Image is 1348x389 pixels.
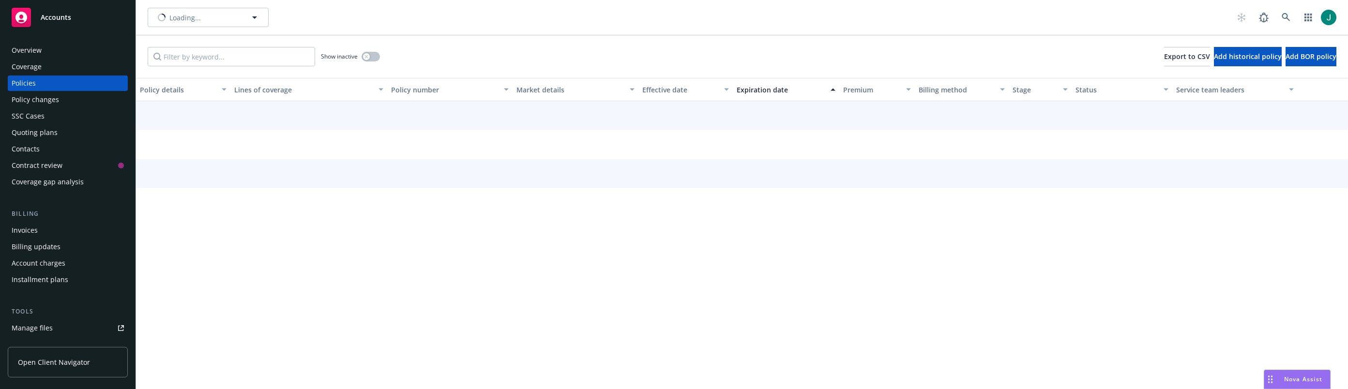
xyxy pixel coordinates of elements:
[12,75,36,91] div: Policies
[12,158,62,173] div: Contract review
[8,272,128,287] a: Installment plans
[8,75,128,91] a: Policies
[1321,10,1336,25] img: photo
[1264,370,1276,389] div: Drag to move
[1013,85,1057,95] div: Stage
[321,52,358,60] span: Show inactive
[8,92,128,107] a: Policy changes
[1172,78,1298,101] button: Service team leaders
[1164,47,1210,66] button: Export to CSV
[1276,8,1296,27] a: Search
[41,14,71,21] span: Accounts
[12,43,42,58] div: Overview
[1232,8,1251,27] a: Start snowing
[8,255,128,271] a: Account charges
[12,223,38,238] div: Invoices
[391,85,498,95] div: Policy number
[1264,370,1331,389] button: Nova Assist
[638,78,733,101] button: Effective date
[1299,8,1318,27] a: Switch app
[1286,47,1336,66] button: Add BOR policy
[8,174,128,190] a: Coverage gap analysis
[8,125,128,140] a: Quoting plans
[737,85,825,95] div: Expiration date
[843,85,900,95] div: Premium
[1214,52,1282,61] span: Add historical policy
[12,272,68,287] div: Installment plans
[12,108,45,124] div: SSC Cases
[12,337,61,352] div: Policy checking
[8,108,128,124] a: SSC Cases
[12,320,53,336] div: Manage files
[1214,47,1282,66] button: Add historical policy
[230,78,387,101] button: Lines of coverage
[8,239,128,254] a: Billing updates
[12,174,84,190] div: Coverage gap analysis
[1164,52,1210,61] span: Export to CSV
[12,255,65,271] div: Account charges
[8,158,128,173] a: Contract review
[8,59,128,75] a: Coverage
[12,92,59,107] div: Policy changes
[1176,85,1283,95] div: Service team leaders
[18,357,90,367] span: Open Client Navigator
[839,78,915,101] button: Premium
[8,4,128,31] a: Accounts
[12,59,42,75] div: Coverage
[169,13,201,23] span: Loading...
[12,141,40,157] div: Contacts
[140,85,216,95] div: Policy details
[513,78,638,101] button: Market details
[733,78,840,101] button: Expiration date
[234,85,373,95] div: Lines of coverage
[1254,8,1273,27] a: Report a Bug
[387,78,513,101] button: Policy number
[919,85,995,95] div: Billing method
[8,337,128,352] a: Policy checking
[8,320,128,336] a: Manage files
[1284,375,1322,383] span: Nova Assist
[136,78,230,101] button: Policy details
[8,223,128,238] a: Invoices
[12,239,61,254] div: Billing updates
[12,125,58,140] div: Quoting plans
[8,209,128,219] div: Billing
[8,43,128,58] a: Overview
[1286,52,1336,61] span: Add BOR policy
[1075,85,1158,95] div: Status
[148,8,269,27] button: Loading...
[516,85,623,95] div: Market details
[915,78,1009,101] button: Billing method
[1009,78,1072,101] button: Stage
[8,307,128,316] div: Tools
[8,141,128,157] a: Contacts
[148,47,315,66] input: Filter by keyword...
[642,85,718,95] div: Effective date
[1072,78,1172,101] button: Status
